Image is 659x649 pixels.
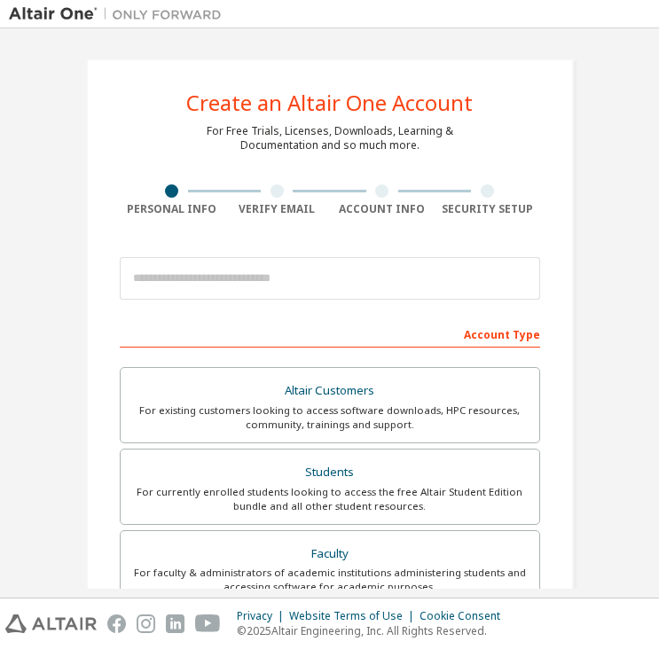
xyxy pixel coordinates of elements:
[435,202,540,216] div: Security Setup
[9,5,231,23] img: Altair One
[131,542,529,567] div: Faculty
[224,202,330,216] div: Verify Email
[237,609,289,623] div: Privacy
[131,403,529,432] div: For existing customers looking to access software downloads, HPC resources, community, trainings ...
[131,485,529,513] div: For currently enrolled students looking to access the free Altair Student Edition bundle and all ...
[289,609,420,623] div: Website Terms of Use
[237,623,511,638] p: © 2025 Altair Engineering, Inc. All Rights Reserved.
[420,609,511,623] div: Cookie Consent
[5,614,97,633] img: altair_logo.svg
[166,614,184,633] img: linkedin.svg
[131,379,529,403] div: Altair Customers
[137,614,155,633] img: instagram.svg
[131,460,529,485] div: Students
[186,92,473,113] div: Create an Altair One Account
[207,124,453,152] div: For Free Trials, Licenses, Downloads, Learning & Documentation and so much more.
[195,614,221,633] img: youtube.svg
[120,202,225,216] div: Personal Info
[131,566,529,594] div: For faculty & administrators of academic institutions administering students and accessing softwa...
[330,202,435,216] div: Account Info
[107,614,126,633] img: facebook.svg
[120,319,540,348] div: Account Type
